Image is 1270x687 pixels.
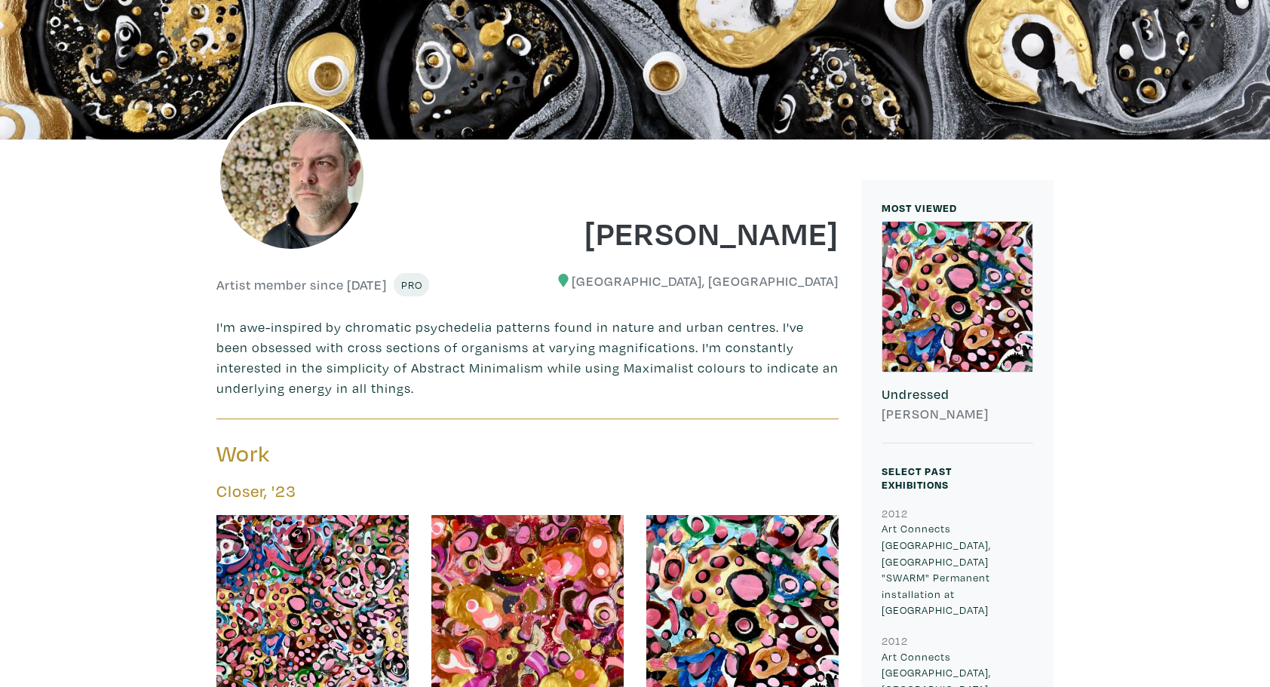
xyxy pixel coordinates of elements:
small: 2012 [882,633,908,648]
small: MOST VIEWED [882,201,957,215]
h6: [GEOGRAPHIC_DATA], [GEOGRAPHIC_DATA] [539,273,839,290]
img: phpThumb.php [216,102,367,253]
small: Select Past Exhibitions [882,464,952,492]
small: 2012 [882,506,908,520]
span: Pro [400,278,422,292]
p: I'm awe-inspired by chromatic psychedelia patterns found in nature and urban centres. I've been o... [216,317,839,398]
a: Undressed [PERSON_NAME] [882,221,1033,443]
h5: Closer, '23 [216,481,839,501]
h6: Artist member since [DATE] [216,277,387,293]
h3: Work [216,440,517,468]
h6: Undressed [882,386,1033,403]
p: Art Connects [GEOGRAPHIC_DATA], [GEOGRAPHIC_DATA] "SWARM" Permanent installation at [GEOGRAPHIC_D... [882,520,1033,618]
h1: [PERSON_NAME] [539,212,839,253]
h6: [PERSON_NAME] [882,406,1033,422]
